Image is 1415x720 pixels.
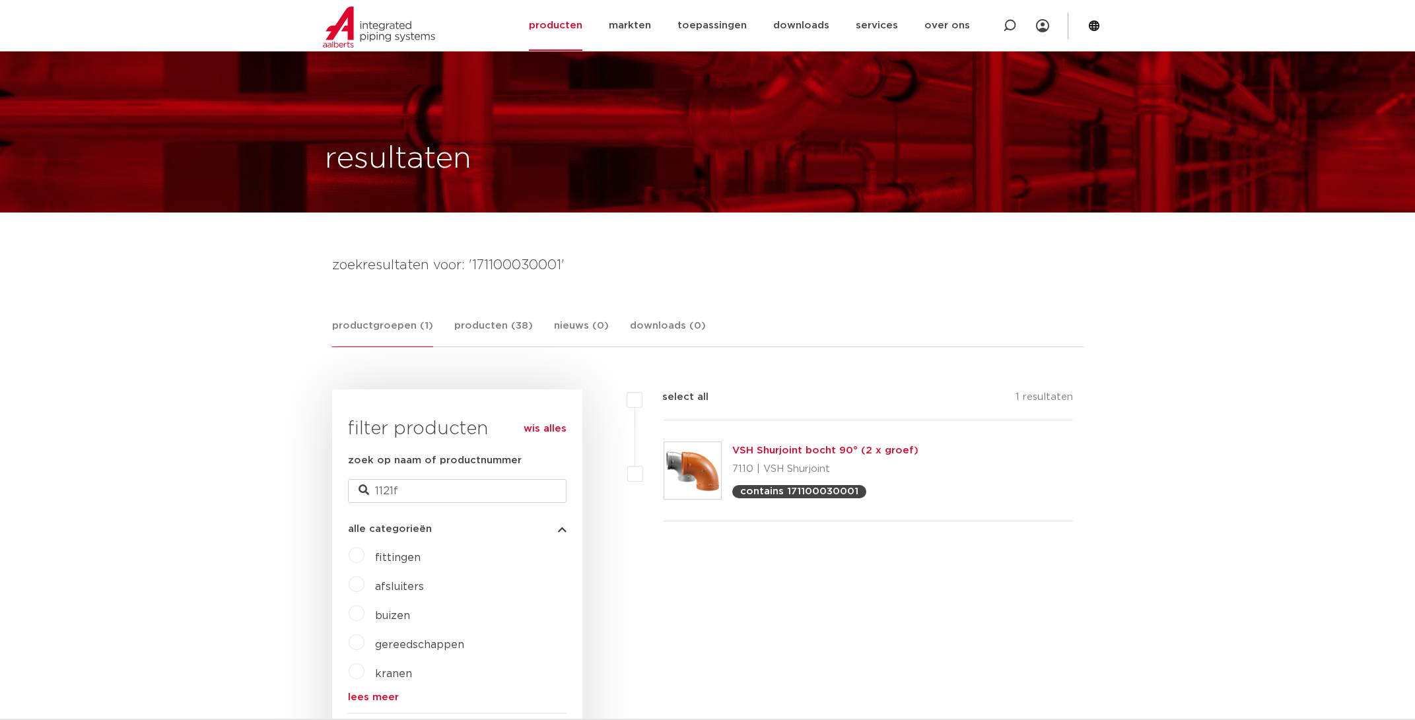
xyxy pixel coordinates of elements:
a: afsluiters [375,581,424,592]
a: kranen [375,669,412,679]
span: alle categorieën [348,524,432,534]
a: VSH Shurjoint bocht 90° (2 x groef) [732,445,918,455]
h4: zoekresultaten voor: '171100030001' [332,255,1084,276]
input: zoeken [348,479,567,503]
a: lees meer [348,692,567,702]
a: fittingen [375,552,421,563]
label: zoek op naam of productnummer [348,453,522,469]
label: select all [642,389,708,405]
a: producten (38) [454,318,533,346]
img: Thumbnail for VSH Shurjoint bocht 90° (2 x groef) [664,442,721,499]
a: gereedschappen [375,639,464,650]
a: buizen [375,610,410,621]
button: alle categorieën [348,524,567,534]
h1: resultaten [325,138,471,180]
a: downloads (0) [630,318,706,346]
a: nieuws (0) [554,318,609,346]
a: wis alles [524,421,567,437]
p: contains 171100030001 [740,486,858,496]
h3: filter producten [348,416,567,442]
a: productgroepen (1) [332,318,433,347]
p: 1 resultaten [1016,389,1073,410]
p: 7110 | VSH Shurjoint [732,459,918,480]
